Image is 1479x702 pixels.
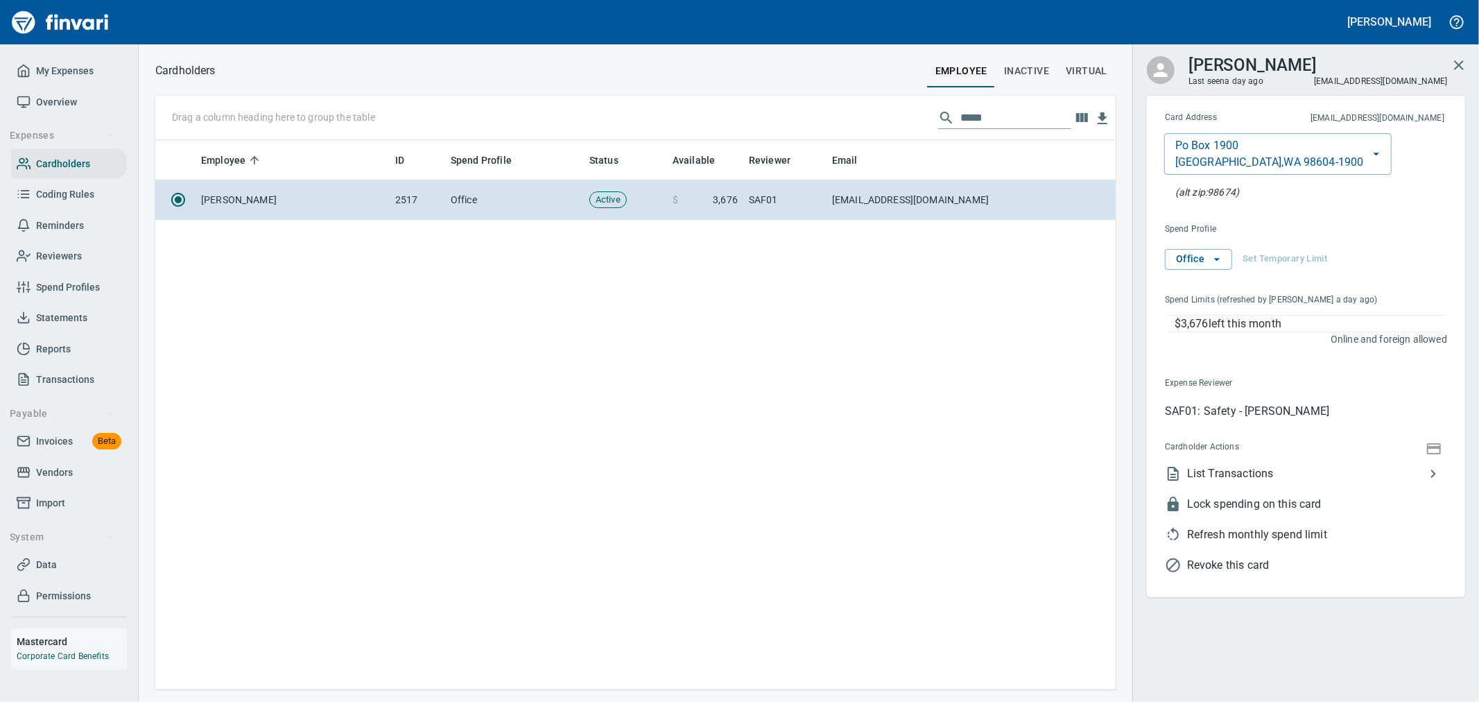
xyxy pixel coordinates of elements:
[11,272,127,303] a: Spend Profiles
[1165,377,1338,391] span: Expense Reviewer
[11,457,127,488] a: Vendors
[17,634,127,649] h6: Mastercard
[673,152,733,169] span: Available
[10,529,114,546] span: System
[10,405,114,422] span: Payable
[11,210,127,241] a: Reminders
[36,433,73,450] span: Invoices
[673,193,678,207] span: $
[36,309,87,327] span: Statements
[36,155,90,173] span: Cardholders
[36,588,91,605] span: Permissions
[36,279,100,296] span: Spend Profiles
[590,194,626,207] span: Active
[1188,75,1263,89] span: Last seen
[1165,403,1447,420] p: SAF01: Safety - [PERSON_NAME]
[36,464,73,481] span: Vendors
[1344,11,1435,33] button: [PERSON_NAME]
[196,180,390,220] td: [PERSON_NAME]
[1424,438,1444,457] button: Show Card Number
[1187,496,1447,513] span: Lock spending on this card
[1154,332,1447,346] p: Online and foreign allowed
[1004,62,1049,80] span: Inactive
[1348,15,1431,29] h5: [PERSON_NAME]
[11,549,127,581] a: Data
[1243,251,1327,267] span: Set Temporary Limit
[36,371,94,388] span: Transactions
[11,364,127,395] a: Transactions
[36,62,94,80] span: My Expenses
[17,651,109,661] a: Corporate Card Benefits
[36,248,82,265] span: Reviewers
[1264,112,1444,126] span: This is the email address for cardholder receipts
[1442,49,1476,82] button: Close cardholder
[36,341,71,358] span: Reports
[155,62,216,79] p: Cardholders
[4,123,120,148] button: Expenses
[673,152,715,169] span: Available
[11,241,127,272] a: Reviewers
[11,302,127,334] a: Statements
[451,152,530,169] span: Spend Profile
[1187,557,1447,574] span: Revoke this card
[827,180,1021,220] td: [EMAIL_ADDRESS][DOMAIN_NAME]
[172,110,375,124] p: Drag a column heading here to group the table
[395,152,422,169] span: ID
[155,62,216,79] nav: breadcrumb
[1066,62,1107,80] span: virtual
[589,152,619,169] span: Status
[11,334,127,365] a: Reports
[832,152,858,169] span: Email
[1164,133,1392,175] button: Po Box 1900[GEOGRAPHIC_DATA],WA 98604-1900
[1154,520,1447,550] li: This will allow the the cardholder to use their full spend limit again
[1239,249,1331,270] button: Set Temporary Limit
[1071,108,1092,128] button: Choose columns to display
[11,87,127,118] a: Overview
[1175,316,1446,332] p: $3,676 left this month
[395,152,404,169] span: ID
[1225,76,1264,86] time: a day ago
[749,152,790,169] span: Reviewer
[1165,223,1331,237] span: Spend Profile
[11,179,127,210] a: Coding Rules
[1313,75,1449,87] span: [EMAIL_ADDRESS][DOMAIN_NAME]
[11,55,127,87] a: My Expenses
[1187,526,1447,543] span: Refresh monthly spend limit
[1165,249,1232,270] button: Office
[451,152,512,169] span: Spend Profile
[832,152,876,169] span: Email
[1188,52,1317,75] h3: [PERSON_NAME]
[201,152,263,169] span: Employee
[743,180,827,220] td: SAF01
[36,556,57,574] span: Data
[935,62,987,80] span: employee
[11,581,127,612] a: Permissions
[11,488,127,519] a: Import
[445,180,584,220] td: Office
[390,180,445,220] td: 2517
[1165,440,1331,454] span: Cardholder Actions
[92,434,121,450] span: Beta
[1175,185,1239,199] p: At the pump (or any AVS check), this zip will also be accepted
[4,401,120,427] button: Payable
[589,152,637,169] span: Status
[36,495,65,512] span: Import
[4,524,120,550] button: System
[11,148,127,180] a: Cardholders
[10,127,114,144] span: Expenses
[1175,154,1364,171] p: [GEOGRAPHIC_DATA] , WA 98604-1900
[713,193,738,207] span: 3,676
[1175,137,1239,154] p: Po Box 1900
[8,6,112,39] img: Finvari
[1165,111,1264,125] span: Card Address
[749,152,808,169] span: Reviewer
[36,186,94,203] span: Coding Rules
[36,217,84,234] span: Reminders
[1092,108,1113,129] button: Download table
[1176,250,1221,268] span: Office
[11,426,127,457] a: InvoicesBeta
[201,152,245,169] span: Employee
[36,94,77,111] span: Overview
[1187,465,1425,482] span: List Transactions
